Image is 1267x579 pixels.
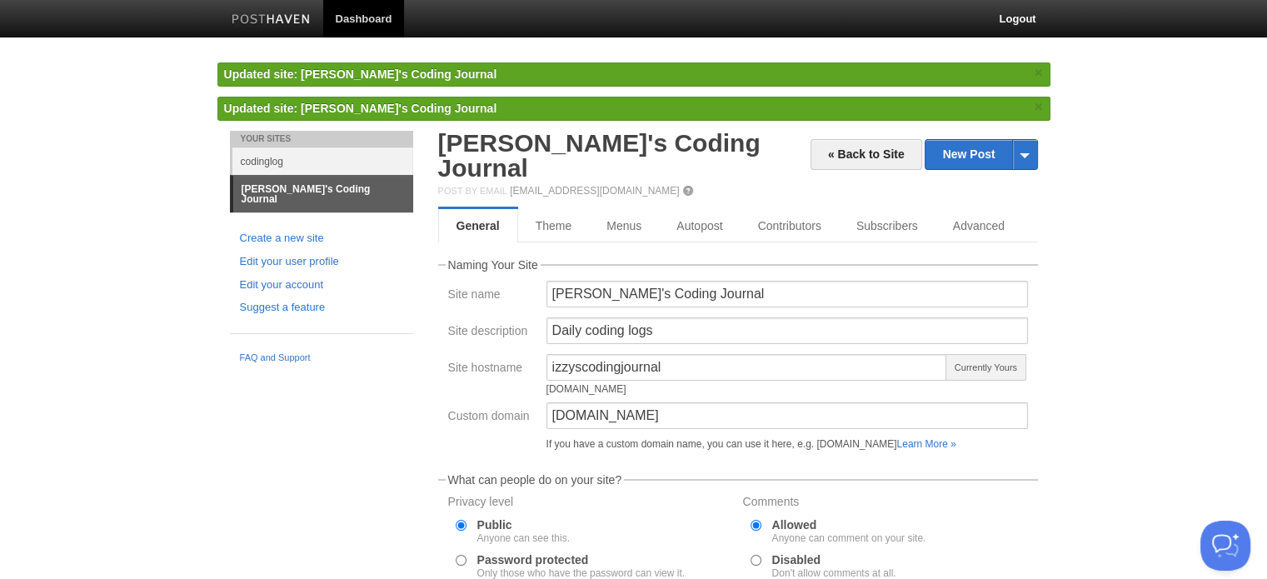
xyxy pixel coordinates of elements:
[546,439,1028,449] div: If you have a custom domain name, you can use it here, e.g. [DOMAIN_NAME]
[438,129,761,182] a: [PERSON_NAME]'s Coding Journal
[1031,62,1046,83] a: ×
[224,102,497,115] span: Updated site: [PERSON_NAME]'s Coding Journal
[240,351,403,366] a: FAQ and Support
[741,209,839,242] a: Contributors
[477,519,570,543] label: Public
[448,288,536,304] label: Site name
[448,362,536,377] label: Site hostname
[446,259,541,271] legend: Naming Your Site
[743,496,1028,512] label: Comments
[233,176,413,212] a: [PERSON_NAME]'s Coding Journal
[446,474,625,486] legend: What can people do on your site?
[1031,97,1046,117] a: ×
[230,131,413,147] li: Your Sites
[240,299,403,317] a: Suggest a feature
[438,186,507,196] span: Post by Email
[240,277,403,294] a: Edit your account
[448,496,733,512] label: Privacy level
[839,209,935,242] a: Subscribers
[546,384,948,394] div: [DOMAIN_NAME]
[448,410,536,426] label: Custom domain
[811,139,922,170] a: « Back to Site
[925,140,1036,169] a: New Post
[518,209,590,242] a: Theme
[232,14,311,27] img: Posthaven-bar
[510,185,679,197] a: [EMAIL_ADDRESS][DOMAIN_NAME]
[438,209,518,242] a: General
[772,519,926,543] label: Allowed
[772,533,926,543] div: Anyone can comment on your site.
[448,325,536,341] label: Site description
[589,209,659,242] a: Menus
[232,147,413,175] a: codinglog
[945,354,1025,381] span: Currently Yours
[477,554,685,578] label: Password protected
[224,67,497,81] span: Updated site: [PERSON_NAME]'s Coding Journal
[772,568,896,578] div: Don't allow comments at all.
[477,568,685,578] div: Only those who have the password can view it.
[240,230,403,247] a: Create a new site
[896,438,955,450] a: Learn More »
[772,554,896,578] label: Disabled
[935,209,1022,242] a: Advanced
[240,253,403,271] a: Edit your user profile
[659,209,740,242] a: Autopost
[1200,521,1250,571] iframe: Help Scout Beacon - Open
[477,533,570,543] div: Anyone can see this.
